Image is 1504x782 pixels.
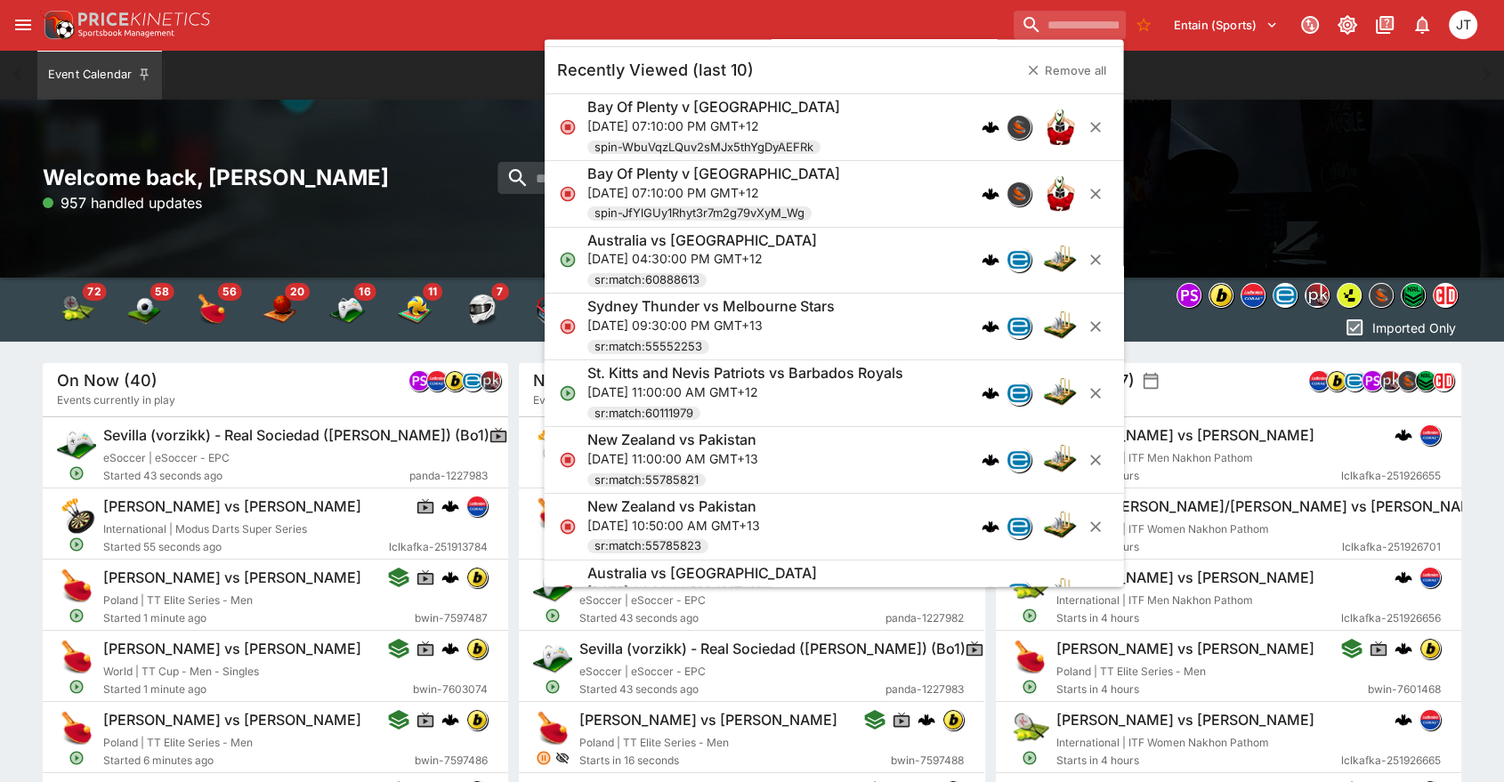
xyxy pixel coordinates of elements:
[57,391,175,409] span: Events currently in play
[579,609,885,627] span: Started 43 seconds ago
[1056,451,1253,464] span: International | ITF Men Nakhon Pathom
[103,538,389,556] span: Started 55 seconds ago
[1395,640,1412,657] div: cerberus
[441,640,459,657] div: cerberus
[59,292,94,327] div: Tennis
[1142,372,1160,390] button: settings
[1395,640,1412,657] img: logo-cerberus.svg
[1380,371,1400,391] img: pricekinetics.png
[1041,576,1077,611] img: cricket.png
[981,584,999,602] div: cerberus
[441,497,459,515] div: cerberus
[467,710,487,730] img: bwin.png
[1041,509,1077,544] img: cricket.png
[43,278,990,342] div: Event type filters
[285,283,310,301] span: 20
[441,568,459,586] div: cerberus
[1397,370,1419,391] div: sportingsolutions
[533,391,635,409] span: Events starting soon
[69,679,85,695] svg: Open
[586,516,759,535] p: [DATE] 10:50:00 AM GMT+13
[408,370,430,391] div: pandascore
[194,292,230,327] img: table_tennis
[981,451,999,469] div: cerberus
[103,467,409,485] span: Started 43 seconds ago
[1007,316,1030,339] img: betradar.png
[1433,370,1454,391] div: championdata
[444,370,465,391] div: bwin
[1419,709,1441,730] div: lclkafka
[558,318,576,336] svg: Closed
[466,567,488,588] div: bwin
[1056,522,1269,536] span: International | ITF Women Nakhon Pathom
[467,568,487,587] img: bwin.png
[981,451,999,469] img: logo-cerberus.svg
[981,385,999,403] img: logo-cerberus.svg
[532,292,568,327] img: mixed_martial_arts
[1305,283,1330,308] div: pricekinetics
[586,431,756,449] h6: New Zealand vs Pakistan
[7,9,39,41] button: open drawer
[892,752,965,770] span: bwin-7597488
[397,292,433,327] img: volleyball
[423,283,442,301] span: 11
[1006,382,1031,407] div: betradar
[1309,371,1329,391] img: lclkafka.png
[217,283,241,301] span: 56
[558,385,576,403] svg: Open
[466,496,488,517] div: lclkafka
[1056,736,1269,749] span: International | ITF Women Nakhon Pathom
[69,608,85,624] svg: Open
[463,371,482,391] img: betradar.png
[150,283,174,301] span: 58
[69,465,85,481] svg: Open
[103,736,253,749] span: Poland | TT Elite Series - Men
[1395,711,1412,729] div: cerberus
[579,593,706,607] span: eSoccer | eSoccer - EPC
[1327,371,1346,391] img: bwin.png
[1273,283,1298,308] div: betradar
[1401,283,1426,308] div: nrl
[1014,11,1126,39] input: search
[1379,370,1401,391] div: pricekinetics
[1434,371,1453,391] img: championdata.png
[586,231,816,250] h6: Australia vs [GEOGRAPHIC_DATA]
[441,711,459,729] img: logo-cerberus.svg
[981,318,999,336] img: logo-cerberus.svg
[1395,426,1412,444] div: cerberus
[1022,608,1038,624] svg: Open
[1420,710,1440,730] img: lclkafka.png
[1056,568,1314,587] h6: [PERSON_NAME] vs [PERSON_NAME]
[426,370,448,391] div: lclkafka
[1406,9,1438,41] button: Notifications
[586,365,902,383] h6: St. Kitts and Nevis Patriots vs Barbados Royals
[586,206,811,223] span: spin-JfYlGUy1Rhyt3r7m2g79vXyM_Wg
[498,162,978,194] input: search
[586,250,816,269] p: [DATE] 04:30:00 PM GMT+12
[39,7,75,43] img: PriceKinetics Logo
[558,518,576,536] svg: Closed
[78,12,210,26] img: PriceKinetics
[1362,370,1383,391] div: pandascore
[558,252,576,270] svg: Open
[103,711,361,730] h6: [PERSON_NAME] vs [PERSON_NAME]
[1016,56,1117,85] button: Remove all
[69,750,85,766] svg: Open
[103,609,415,627] span: Started 1 minute ago
[1209,283,1233,308] div: bwin
[126,292,162,327] div: Soccer
[586,165,839,183] h6: Bay Of Plenty v [GEOGRAPHIC_DATA]
[1362,371,1382,391] img: pandascore.png
[1449,11,1477,39] div: Joshua Thomson
[1420,568,1440,587] img: lclkafka.png
[1274,284,1297,307] img: betradar.png
[579,640,966,658] h6: Sevilla (vorzikk) - Real Sociedad ([PERSON_NAME]) (Bo1)
[918,711,936,729] img: logo-cerberus.svg
[441,497,459,515] img: logo-cerberus.svg
[1241,284,1265,307] img: lclkafka.png
[981,518,999,536] img: logo-cerberus.svg
[1006,315,1031,340] div: betradar
[546,679,562,695] svg: Open
[586,183,839,202] p: [DATE] 07:10:00 PM GMT+12
[1415,370,1436,391] div: nrl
